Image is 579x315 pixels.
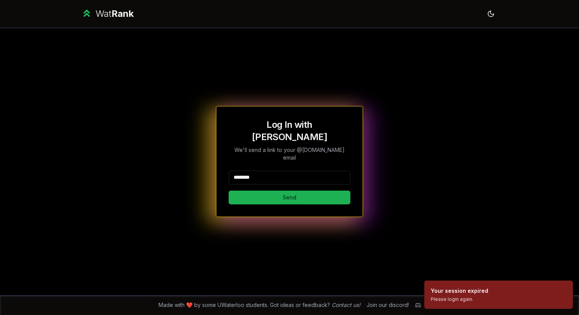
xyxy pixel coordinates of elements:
span: Rank [111,8,134,19]
div: Your session expired [431,287,488,295]
span: Made with ❤️ by some UWaterloo students. Got ideas or feedback? [159,301,360,309]
a: Contact us! [332,302,360,308]
a: WatRank [81,8,134,20]
div: Please login again. [431,296,488,302]
p: We'll send a link to your @[DOMAIN_NAME] email [229,146,350,162]
button: Send [229,191,350,204]
h1: Log In with [PERSON_NAME] [229,119,350,143]
div: Wat [95,8,134,20]
div: Join our discord! [366,301,409,309]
